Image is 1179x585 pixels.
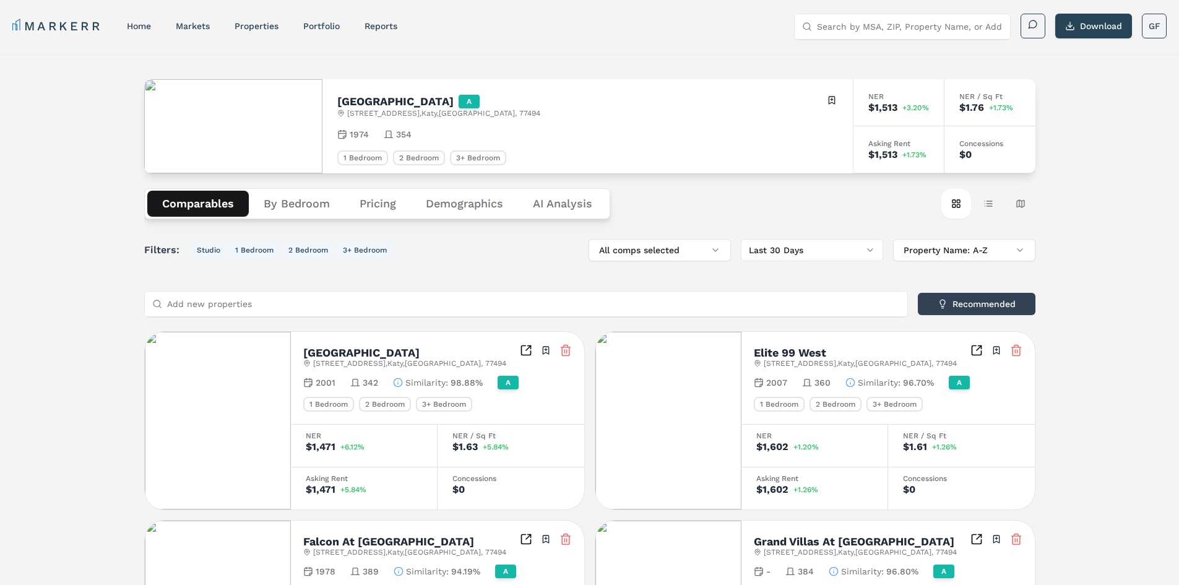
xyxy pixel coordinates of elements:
[793,443,819,451] span: +1.20%
[350,128,369,141] span: 1974
[12,17,102,35] a: MARKERR
[932,443,957,451] span: +1.26%
[345,191,411,217] button: Pricing
[451,565,480,578] span: 94.19%
[959,140,1021,147] div: Concessions
[452,475,569,482] div: Concessions
[518,191,607,217] button: AI Analysis
[127,21,151,31] a: home
[764,547,957,557] span: [STREET_ADDRESS] , Katy , [GEOGRAPHIC_DATA] , 77494
[306,442,335,452] div: $1,471
[235,21,279,31] a: properties
[756,442,788,452] div: $1,602
[886,565,918,578] span: 96.80%
[520,533,532,545] a: Inspect Comparables
[793,486,818,493] span: +1.26%
[144,243,187,258] span: Filters:
[452,442,478,452] div: $1.63
[306,485,335,495] div: $1,471
[459,95,480,108] div: A
[756,475,873,482] div: Asking Rent
[933,565,954,578] div: A
[814,376,831,389] span: 360
[363,565,379,578] span: 389
[903,475,1020,482] div: Concessions
[313,547,506,557] span: [STREET_ADDRESS] , Katy , [GEOGRAPHIC_DATA] , 77494
[766,565,771,578] span: -
[959,103,984,113] div: $1.76
[249,191,345,217] button: By Bedroom
[359,397,411,412] div: 2 Bedroom
[411,191,518,217] button: Demographics
[754,397,805,412] div: 1 Bedroom
[754,347,826,358] h2: Elite 99 West
[495,565,516,578] div: A
[306,432,422,440] div: NER
[970,344,983,357] a: Inspect Comparables
[756,485,788,495] div: $1,602
[192,243,225,258] button: Studio
[396,128,412,141] span: 354
[903,442,927,452] div: $1.61
[589,239,731,261] button: All comps selected
[817,14,1003,39] input: Search by MSA, ZIP, Property Name, or Address
[970,533,983,545] a: Inspect Comparables
[416,397,472,412] div: 3+ Bedroom
[338,243,392,258] button: 3+ Bedroom
[316,565,335,578] span: 1978
[451,376,483,389] span: 98.88%
[989,104,1013,111] span: +1.73%
[306,475,422,482] div: Asking Rent
[902,151,926,158] span: +1.73%
[868,140,929,147] div: Asking Rent
[1055,14,1132,38] button: Download
[959,93,1021,100] div: NER / Sq Ft
[303,347,420,358] h2: [GEOGRAPHIC_DATA]
[147,191,249,217] button: Comparables
[483,443,509,451] span: +5.84%
[337,150,388,165] div: 1 Bedroom
[903,432,1020,440] div: NER / Sq Ft
[337,96,454,107] h2: [GEOGRAPHIC_DATA]
[858,376,900,389] span: Similarity :
[347,108,540,118] span: [STREET_ADDRESS] , Katy , [GEOGRAPHIC_DATA] , 77494
[303,397,354,412] div: 1 Bedroom
[1149,20,1160,32] span: GF
[1142,14,1167,38] button: GF
[303,21,340,31] a: Portfolio
[316,376,335,389] span: 2001
[893,239,1035,261] button: Property Name: A-Z
[406,565,449,578] span: Similarity :
[959,150,972,160] div: $0
[363,376,378,389] span: 342
[452,432,569,440] div: NER / Sq Ft
[766,376,787,389] span: 2007
[340,486,366,493] span: +5.84%
[841,565,884,578] span: Similarity :
[452,485,465,495] div: $0
[450,150,506,165] div: 3+ Bedroom
[303,536,474,547] h2: Falcon At [GEOGRAPHIC_DATA]
[868,103,897,113] div: $1,513
[868,150,897,160] div: $1,513
[866,397,923,412] div: 3+ Bedroom
[756,432,873,440] div: NER
[902,104,929,111] span: +3.20%
[903,376,934,389] span: 96.70%
[365,21,397,31] a: reports
[754,536,954,547] h2: Grand Villas At [GEOGRAPHIC_DATA]
[230,243,279,258] button: 1 Bedroom
[810,397,862,412] div: 2 Bedroom
[764,358,957,368] span: [STREET_ADDRESS] , Katy , [GEOGRAPHIC_DATA] , 77494
[498,376,519,389] div: A
[340,443,365,451] span: +6.12%
[405,376,448,389] span: Similarity :
[868,93,929,100] div: NER
[167,292,900,316] input: Add new properties
[949,376,970,389] div: A
[176,21,210,31] a: markets
[393,150,445,165] div: 2 Bedroom
[903,485,915,495] div: $0
[520,344,532,357] a: Inspect Comparables
[313,358,506,368] span: [STREET_ADDRESS] , Katy , [GEOGRAPHIC_DATA] , 77494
